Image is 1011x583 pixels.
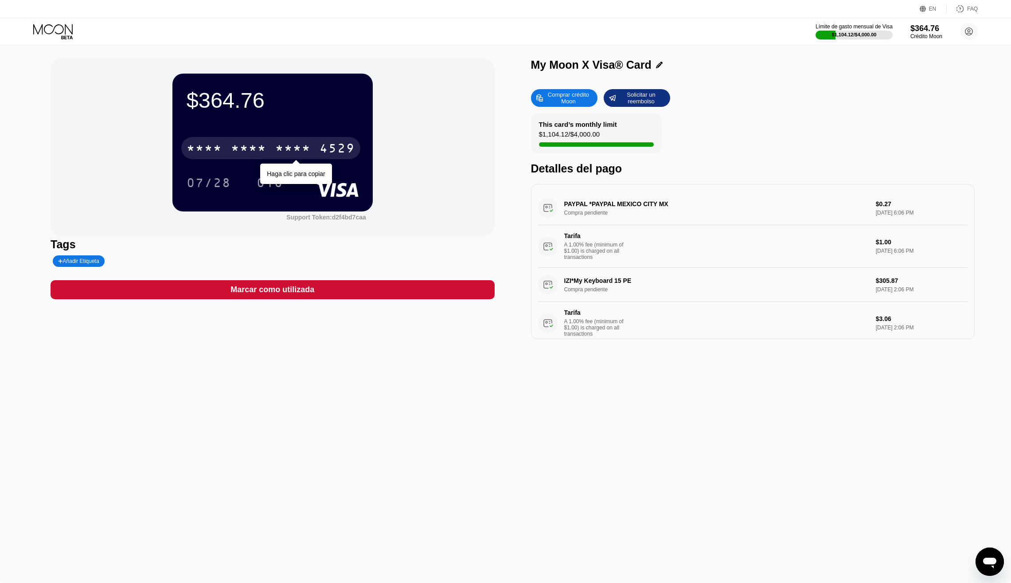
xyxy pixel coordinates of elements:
[564,309,626,316] div: Tarifa
[544,91,593,105] div: Comprar crédito Moon
[929,6,937,12] div: EN
[910,24,942,39] div: $364.76Crédito Moon
[187,177,231,191] div: 07/28
[531,59,652,71] div: My Moon X Visa® Card
[876,239,968,246] div: $1.00
[58,258,99,264] div: Añadir Etiqueta
[51,238,494,251] div: Tags
[531,162,975,175] div: Detalles del pago
[538,225,968,268] div: TarifaA 1.00% fee (minimum of $1.00) is charged on all transactions$1.00[DATE] 6:06 PM
[257,177,283,191] div: 010
[564,318,631,337] div: A 1.00% fee (minimum of $1.00) is charged on all transactions
[539,121,617,128] div: This card’s monthly limit
[187,88,359,113] div: $364.76
[816,23,893,30] div: Límite de gasto mensual de Visa
[910,24,942,33] div: $364.76
[51,280,494,299] div: Marcar como utilizada
[267,170,325,177] div: Haga clic para copiar
[816,23,893,39] div: Límite de gasto mensual de Visa$1,104.12/$4,000.00
[180,172,238,194] div: 07/28
[564,232,626,239] div: Tarifa
[564,242,631,260] div: A 1.00% fee (minimum of $1.00) is charged on all transactions
[286,214,366,221] div: Support Token:d2f4bd7caa
[320,142,355,157] div: 4529
[531,89,597,107] div: Comprar crédito Moon
[910,33,942,39] div: Crédito Moon
[53,255,105,267] div: Añadir Etiqueta
[286,214,366,221] div: Support Token: d2f4bd7caa
[920,4,947,13] div: EN
[876,315,968,322] div: $3.06
[876,248,968,254] div: [DATE] 6:06 PM
[230,285,314,295] div: Marcar como utilizada
[538,302,968,344] div: TarifaA 1.00% fee (minimum of $1.00) is charged on all transactions$3.06[DATE] 2:06 PM
[539,130,600,142] div: $1,104.12 / $4,000.00
[947,4,978,13] div: FAQ
[876,325,968,331] div: [DATE] 2:06 PM
[617,91,665,105] div: Solicitar un reembolso
[250,172,290,194] div: 010
[832,32,877,37] div: $1,104.12 / $4,000.00
[976,548,1004,576] iframe: Botón para iniciar la ventana de mensajería
[604,89,670,107] div: Solicitar un reembolso
[967,6,978,12] div: FAQ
